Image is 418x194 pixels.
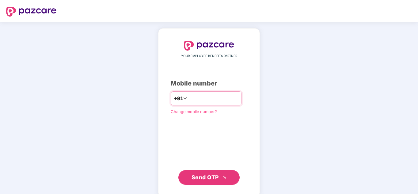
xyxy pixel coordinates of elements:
button: Send OTPdouble-right [178,170,240,185]
div: Mobile number [171,79,247,88]
img: logo [184,41,234,51]
span: double-right [223,176,227,180]
span: +91 [174,95,183,102]
a: Change mobile number? [171,109,217,114]
span: YOUR EMPLOYEE BENEFITS PARTNER [181,54,237,59]
span: down [183,97,187,100]
span: Send OTP [192,174,219,181]
img: logo [6,7,56,17]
